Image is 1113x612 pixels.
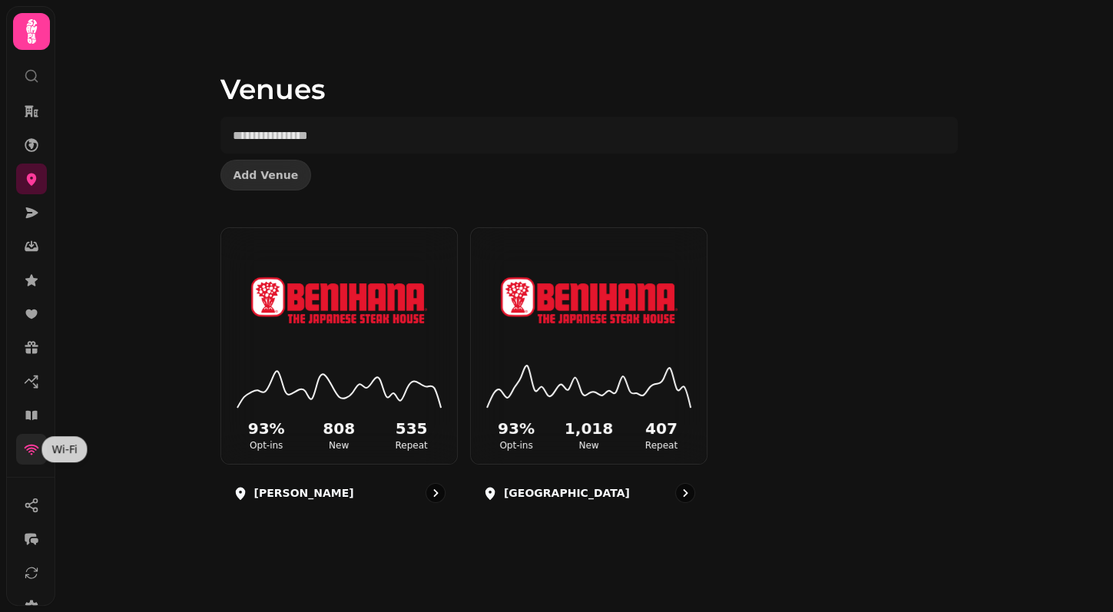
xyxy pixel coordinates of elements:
p: New [555,439,621,452]
h2: 407 [628,418,694,439]
img: Benihana Chelsea [250,252,427,350]
p: [GEOGRAPHIC_DATA] [504,485,630,501]
p: Opt-ins [483,439,549,452]
svg: go to [428,485,443,501]
p: Repeat [378,439,444,452]
p: Repeat [628,439,694,452]
p: Opt-ins [234,439,300,452]
div: Wi-Fi [41,436,87,462]
p: New [306,439,372,452]
p: [PERSON_NAME] [254,485,354,501]
svg: go to [677,485,693,501]
h2: 93 % [234,418,300,439]
a: Benihana Covent Garden93%Opt-ins1,018New407Repeat[GEOGRAPHIC_DATA] [470,227,707,515]
span: Add Venue [234,170,299,180]
h1: Venues [220,37,958,104]
img: Benihana Covent Garden [500,252,677,350]
a: Benihana Chelsea93%Opt-ins808New535Repeat[PERSON_NAME] [220,227,458,515]
h2: 1,018 [555,418,621,439]
button: Add Venue [220,160,312,190]
h2: 93 % [483,418,549,439]
h2: 535 [378,418,444,439]
h2: 808 [306,418,372,439]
